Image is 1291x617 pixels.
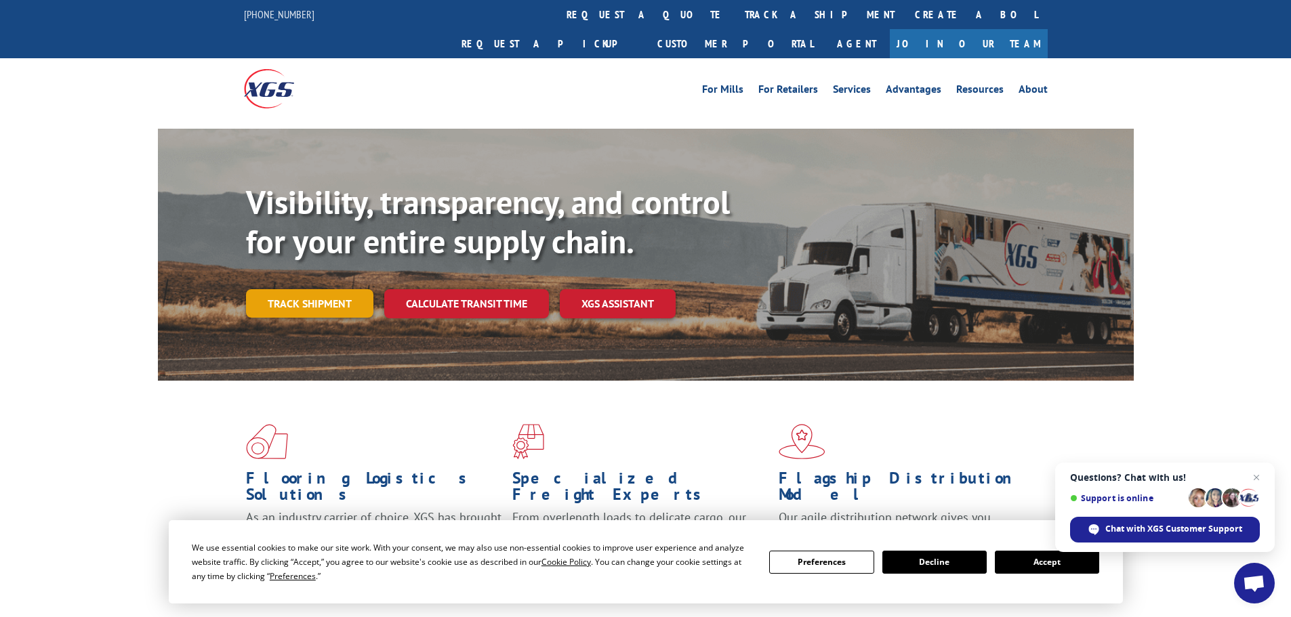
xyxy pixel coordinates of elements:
span: Support is online [1070,493,1184,503]
span: As an industry carrier of choice, XGS has brought innovation and dedication to flooring logistics... [246,509,501,557]
span: Close chat [1248,469,1265,486]
button: Accept [995,551,1099,574]
a: Agent [823,29,890,58]
span: Chat with XGS Customer Support [1105,523,1242,535]
a: Resources [956,84,1004,99]
a: Services [833,84,871,99]
img: xgs-icon-focused-on-flooring-red [512,424,544,459]
a: XGS ASSISTANT [560,289,676,318]
a: Advantages [886,84,941,99]
h1: Flagship Distribution Model [779,470,1035,509]
a: Track shipment [246,289,373,318]
a: Customer Portal [647,29,823,58]
a: Join Our Team [890,29,1048,58]
b: Visibility, transparency, and control for your entire supply chain. [246,181,730,262]
a: [PHONE_NUMBER] [244,7,314,21]
h1: Flooring Logistics Solutions [246,470,502,509]
span: Cookie Policy [541,556,591,568]
a: Request a pickup [451,29,647,58]
span: Our agile distribution network gives you nationwide inventory management on demand. [779,509,1028,541]
a: About [1019,84,1048,99]
button: Preferences [769,551,874,574]
div: We use essential cookies to make our site work. With your consent, we may also use non-essential ... [192,540,753,583]
h1: Specialized Freight Experts [512,470,769,509]
a: Calculate transit time [384,289,549,318]
span: Preferences [270,570,316,582]
button: Decline [882,551,987,574]
p: From overlength loads to delicate cargo, our experienced staff knows the best way to move your fr... [512,509,769,570]
img: xgs-icon-total-supply-chain-intelligence-red [246,424,288,459]
div: Open chat [1234,563,1275,603]
a: For Retailers [758,84,818,99]
div: Cookie Consent Prompt [169,520,1123,603]
a: For Mills [702,84,743,99]
span: Questions? Chat with us! [1070,472,1260,483]
img: xgs-icon-flagship-distribution-model-red [779,424,825,459]
div: Chat with XGS Customer Support [1070,517,1260,542]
